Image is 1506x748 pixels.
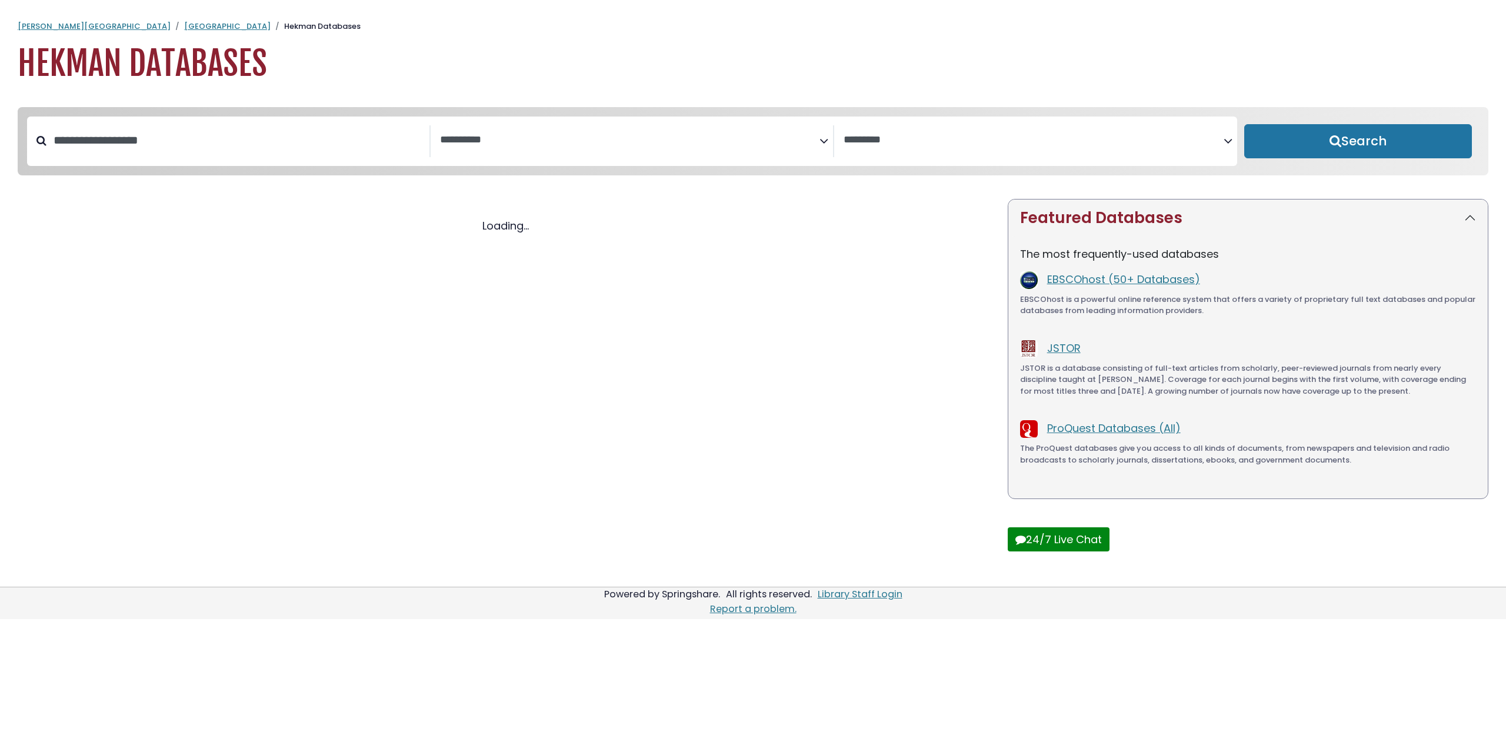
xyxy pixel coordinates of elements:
[1244,124,1472,158] button: Submit for Search Results
[440,134,819,147] textarea: Search
[710,602,797,616] a: Report a problem.
[844,134,1223,147] textarea: Search
[18,107,1488,175] nav: Search filters
[18,44,1488,84] h1: Hekman Databases
[1020,443,1476,466] p: The ProQuest databases give you access to all kinds of documents, from newspapers and television ...
[818,587,902,601] a: Library Staff Login
[724,587,814,601] div: All rights reserved.
[184,21,271,32] a: [GEOGRAPHIC_DATA]
[271,21,361,32] li: Hekman Databases
[46,131,429,150] input: Search database by title or keyword
[1008,527,1109,551] button: 24/7 Live Chat
[18,21,1488,32] nav: breadcrumb
[1008,200,1488,237] button: Featured Databases
[1020,294,1476,317] p: EBSCOhost is a powerful online reference system that offers a variety of proprietary full text da...
[1047,421,1181,435] a: ProQuest Databases (All)
[602,587,722,601] div: Powered by Springshare.
[1020,363,1476,397] p: JSTOR is a database consisting of full-text articles from scholarly, peer-reviewed journals from ...
[1047,341,1081,355] a: JSTOR
[18,21,171,32] a: [PERSON_NAME][GEOGRAPHIC_DATA]
[18,218,994,234] div: Loading...
[1047,272,1200,287] a: EBSCOhost (50+ Databases)
[1020,246,1476,262] p: The most frequently-used databases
